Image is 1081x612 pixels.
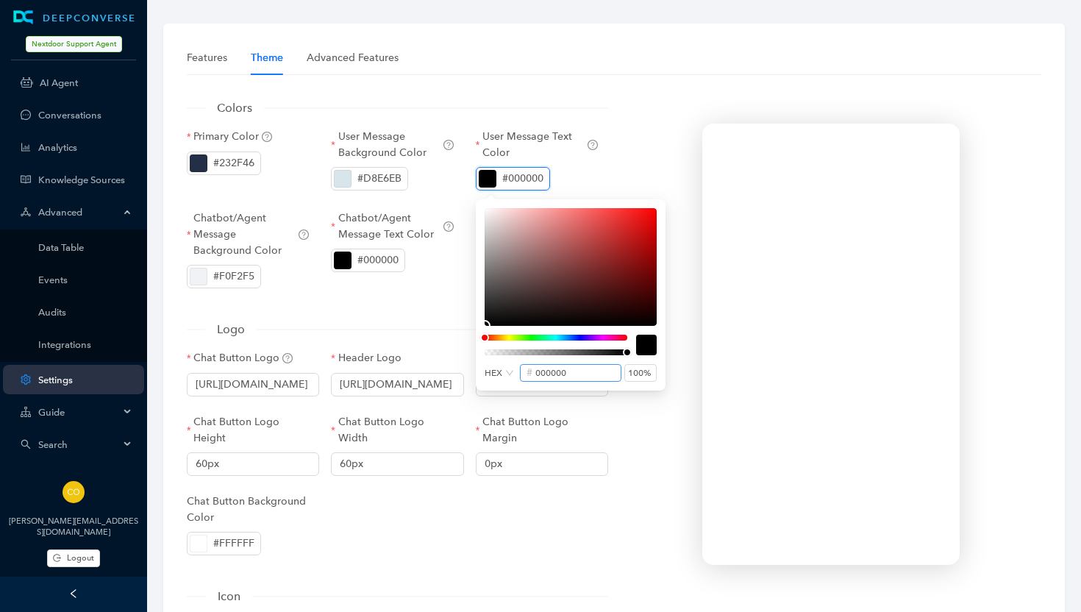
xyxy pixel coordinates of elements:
span: question-circle [282,353,293,363]
a: AI Agent [40,77,132,88]
input: Chat Button Logo Width [331,452,463,476]
label: User Message Text Color [476,129,608,161]
span: HEX [485,364,514,382]
span: Nextdoor Support Agent [26,36,122,52]
label: Header Logo [331,350,411,366]
span: question-circle [262,132,272,142]
label: User Message Background Color [331,129,463,161]
a: Audits [38,307,132,318]
img: 9bd6fc8dc59eafe68b94aecc33e6c356 [63,481,85,503]
span: Search [38,439,119,450]
label: Chat Button Logo Width [331,414,463,446]
span: question-circle [299,230,309,240]
span: question-circle [443,221,454,232]
span: question-circle [588,140,598,150]
label: Chatbot/Agent Message Background Color [187,210,319,259]
label: Chatbot/Agent Message Text Color [331,210,463,243]
button: Logout [47,549,100,567]
a: Analytics [38,142,132,153]
span: Logout [67,552,94,564]
label: Chat Button Background Color [187,494,319,526]
input: Chat Button Logo Margin [476,452,608,476]
a: Integrations [38,339,132,350]
span: # [527,365,532,381]
div: #FFFFFF [213,535,254,552]
div: #D8E6EB [357,171,402,187]
a: Settings [38,374,132,385]
input: Header Logo [331,373,463,396]
div: Advanced Features [307,50,399,66]
span: question-circle [443,140,454,150]
div: #000000 [357,252,399,268]
a: Data Table [38,242,132,253]
span: deployment-unit [21,207,31,217]
a: Events [38,274,132,285]
iframe: iframe [702,124,960,565]
input: Chat Button Logo [187,373,319,396]
span: Advanced [38,207,119,218]
span: logout [53,554,61,562]
div: Features [187,50,227,66]
div: #F0F2F5 [213,268,254,285]
div: #232F46 [213,155,254,171]
div: Theme [251,50,283,66]
span: search [21,439,31,449]
label: Chat Button Logo [187,350,303,366]
a: Conversations [38,110,132,121]
div: #000000 [502,171,543,187]
span: Guide [38,407,119,418]
a: LogoDEEPCONVERSE [3,10,144,25]
a: Knowledge Sources [38,174,132,185]
input: Chat Button Logo Height [187,452,319,476]
span: Icon [206,587,252,605]
label: Chat Button Logo Height [187,414,319,446]
label: Chat Button Logo Margin [476,414,608,446]
label: Primary Color [187,129,282,145]
span: Colors [205,99,264,117]
span: Logo [205,320,257,338]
